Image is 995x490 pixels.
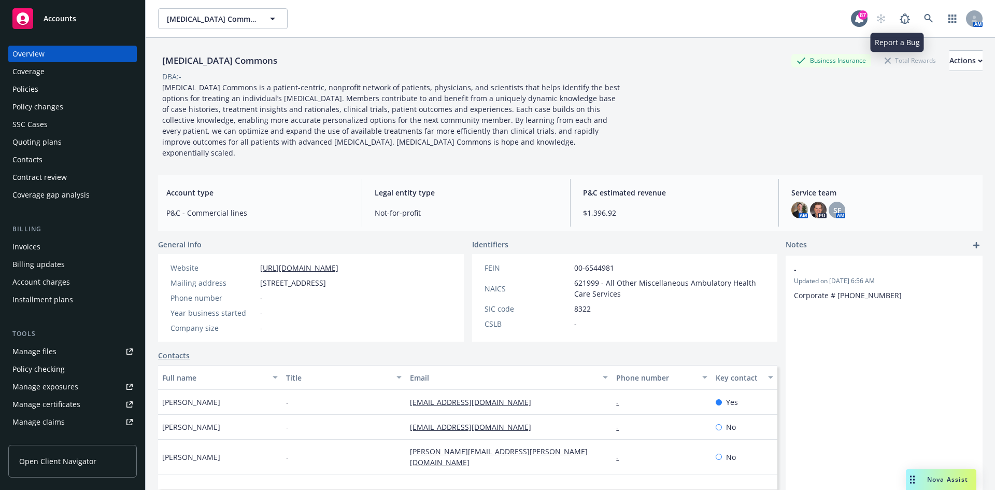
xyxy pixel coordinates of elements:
div: FEIN [485,262,570,273]
a: Manage BORs [8,431,137,448]
a: Start snowing [871,8,891,29]
div: 87 [858,10,868,20]
span: - [574,318,577,329]
div: Manage certificates [12,396,80,413]
a: Account charges [8,274,137,290]
div: Quoting plans [12,134,62,150]
div: Total Rewards [879,54,941,67]
span: - [260,307,263,318]
a: Manage certificates [8,396,137,413]
div: Year business started [170,307,256,318]
div: Business Insurance [791,54,871,67]
button: Full name [158,365,282,390]
a: Policy checking [8,361,137,377]
span: 621999 - All Other Miscellaneous Ambulatory Health Care Services [574,277,765,299]
a: Manage exposures [8,379,137,395]
span: Nova Assist [927,475,968,484]
button: Phone number [612,365,711,390]
div: Billing [8,224,137,234]
span: No [726,422,736,432]
div: Tools [8,329,137,339]
span: Updated on [DATE] 6:56 AM [794,276,974,286]
div: Website [170,262,256,273]
span: [PERSON_NAME] [162,452,220,463]
a: - [616,452,627,462]
div: CSLB [485,318,570,329]
div: Policies [12,81,38,97]
div: Manage exposures [12,379,78,395]
a: Report a Bug [894,8,915,29]
a: - [616,422,627,432]
span: - [260,323,263,333]
span: [PERSON_NAME] [162,422,220,432]
a: [EMAIL_ADDRESS][DOMAIN_NAME] [410,397,539,407]
div: Policy checking [12,361,65,377]
div: Phone number [616,372,695,383]
img: photo [810,202,827,218]
button: Actions [949,50,983,71]
div: Overview [12,46,45,62]
span: - [260,292,263,303]
a: SSC Cases [8,116,137,133]
a: Contacts [8,151,137,168]
span: - [794,264,947,275]
button: Title [282,365,406,390]
span: Corporate # [PHONE_NUMBER] [794,290,902,300]
div: Account charges [12,274,70,290]
a: Coverage gap analysis [8,187,137,203]
div: Policy changes [12,99,63,115]
span: [MEDICAL_DATA] Commons [167,13,257,24]
a: Manage claims [8,414,137,430]
span: - [286,452,289,463]
a: [EMAIL_ADDRESS][DOMAIN_NAME] [410,422,539,432]
a: Installment plans [8,291,137,308]
a: - [616,397,627,407]
span: $1,396.92 [583,207,766,218]
a: [URL][DOMAIN_NAME] [260,263,338,273]
a: Contract review [8,169,137,186]
span: General info [158,239,202,250]
div: DBA: - [162,71,181,82]
span: [MEDICAL_DATA] Commons is a patient-centric, nonprofit network of patients, physicians, and scien... [162,82,622,158]
span: P&C estimated revenue [583,187,766,198]
a: Contacts [158,350,190,361]
span: P&C - Commercial lines [166,207,349,218]
div: SIC code [485,303,570,314]
div: Coverage [12,63,45,80]
span: Not-for-profit [375,207,558,218]
div: Phone number [170,292,256,303]
div: Actions [949,51,983,71]
div: NAICS [485,283,570,294]
span: [STREET_ADDRESS] [260,277,326,288]
button: Email [406,365,612,390]
span: - [286,397,289,408]
span: Legal entity type [375,187,558,198]
span: Account type [166,187,349,198]
span: Accounts [44,15,76,23]
a: Quoting plans [8,134,137,150]
div: Full name [162,372,266,383]
div: -Updated on [DATE] 6:56 AMCorporate # [PHONE_NUMBER] [786,256,983,309]
span: Notes [786,239,807,251]
div: Coverage gap analysis [12,187,90,203]
span: 8322 [574,303,591,314]
div: Email [410,372,596,383]
a: Invoices [8,239,137,255]
a: Switch app [942,8,963,29]
a: [PERSON_NAME][EMAIL_ADDRESS][PERSON_NAME][DOMAIN_NAME] [410,446,588,467]
div: Key contact [716,372,762,383]
a: Manage files [8,343,137,360]
a: Policy changes [8,99,137,115]
div: Title [286,372,390,383]
div: Contract review [12,169,67,186]
div: Contacts [12,151,42,168]
img: photo [791,202,808,218]
span: SF [833,205,841,216]
span: Yes [726,397,738,408]
span: [PERSON_NAME] [162,397,220,408]
div: Mailing address [170,277,256,288]
a: Billing updates [8,256,137,273]
div: Drag to move [906,469,919,490]
a: Search [918,8,939,29]
span: Service team [791,187,974,198]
